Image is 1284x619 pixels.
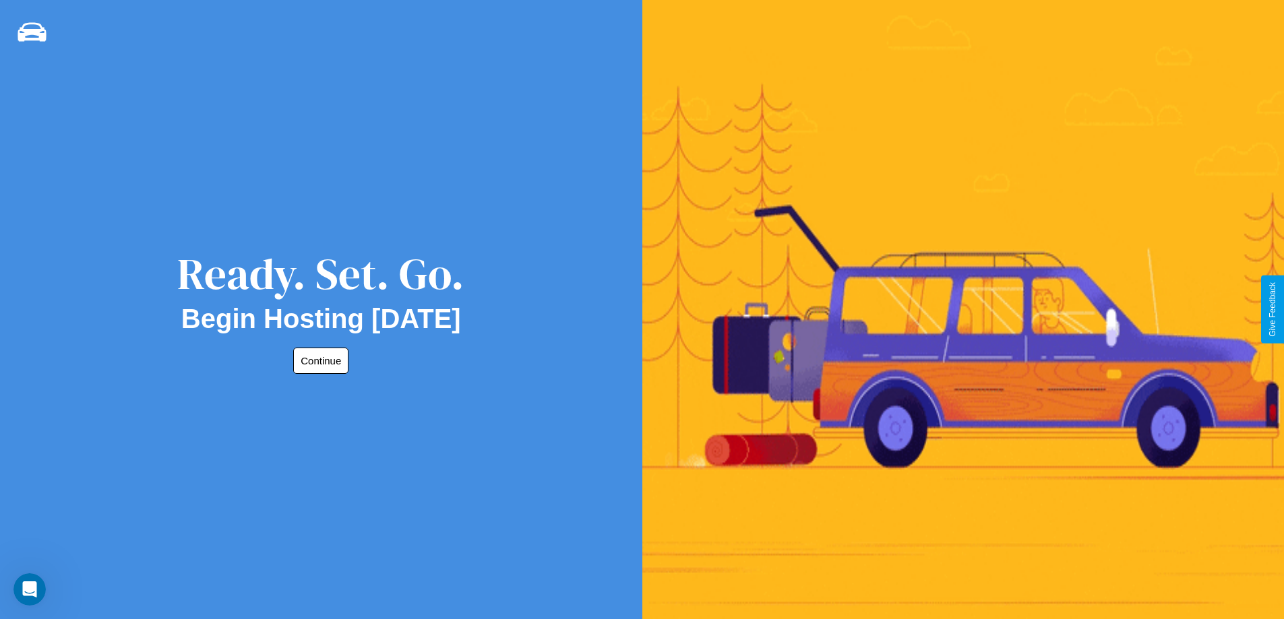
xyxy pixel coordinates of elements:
iframe: Intercom live chat [13,573,46,606]
button: Continue [293,348,348,374]
div: Give Feedback [1268,282,1277,337]
div: Ready. Set. Go. [177,244,464,304]
h2: Begin Hosting [DATE] [181,304,461,334]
